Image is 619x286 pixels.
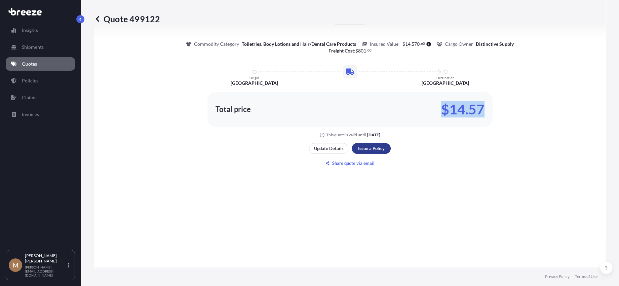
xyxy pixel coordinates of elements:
p: [GEOGRAPHIC_DATA] [422,80,469,86]
a: Invoices [6,108,75,121]
a: Privacy Policy [545,274,570,279]
p: Distinctive Supply [476,41,514,47]
p: Total price [216,106,251,113]
button: Update Details [309,143,348,154]
a: Shipments [6,40,75,54]
a: Insights [6,24,75,37]
span: . [420,42,421,45]
span: 801 [358,48,366,53]
p: Commodity Category [194,41,239,47]
p: : [328,47,372,54]
p: Update Details [314,145,344,152]
p: Destination [436,76,455,80]
b: Freight Cost [328,48,354,53]
p: Cargo Owner [445,41,473,47]
p: Insights [22,27,38,34]
p: Insured Value [370,41,398,47]
a: Policies [6,74,75,87]
button: Issue a Policy [352,143,391,154]
p: $14.57 [441,104,485,115]
p: [GEOGRAPHIC_DATA] [231,80,278,86]
span: 00 [367,49,371,51]
p: Quote 499122 [94,13,160,24]
span: 14 [405,42,411,46]
span: $ [355,48,358,53]
span: M [13,262,18,269]
a: Claims [6,91,75,104]
p: Invoices [22,111,39,118]
p: [PERSON_NAME][EMAIL_ADDRESS][DOMAIN_NAME] [25,265,67,277]
p: Origin [249,76,259,80]
a: Quotes [6,57,75,71]
p: [PERSON_NAME] [PERSON_NAME] [25,253,67,264]
span: 60 [421,42,425,45]
p: Quotes [22,61,37,67]
p: Toiletries, Body Lotions and Hair/Dental Care Products [242,41,356,47]
p: Claims [22,94,36,101]
p: Share quote via email [332,160,375,167]
p: [DATE] [367,132,380,138]
p: Issue a Policy [358,145,385,152]
p: Shipments [22,44,44,50]
span: 570 [412,42,420,46]
p: This quote is valid until [326,132,366,138]
span: , [411,42,412,46]
button: Share quote via email [309,158,391,169]
span: $ [402,42,405,46]
a: Terms of Use [575,274,597,279]
p: Policies [22,77,38,84]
